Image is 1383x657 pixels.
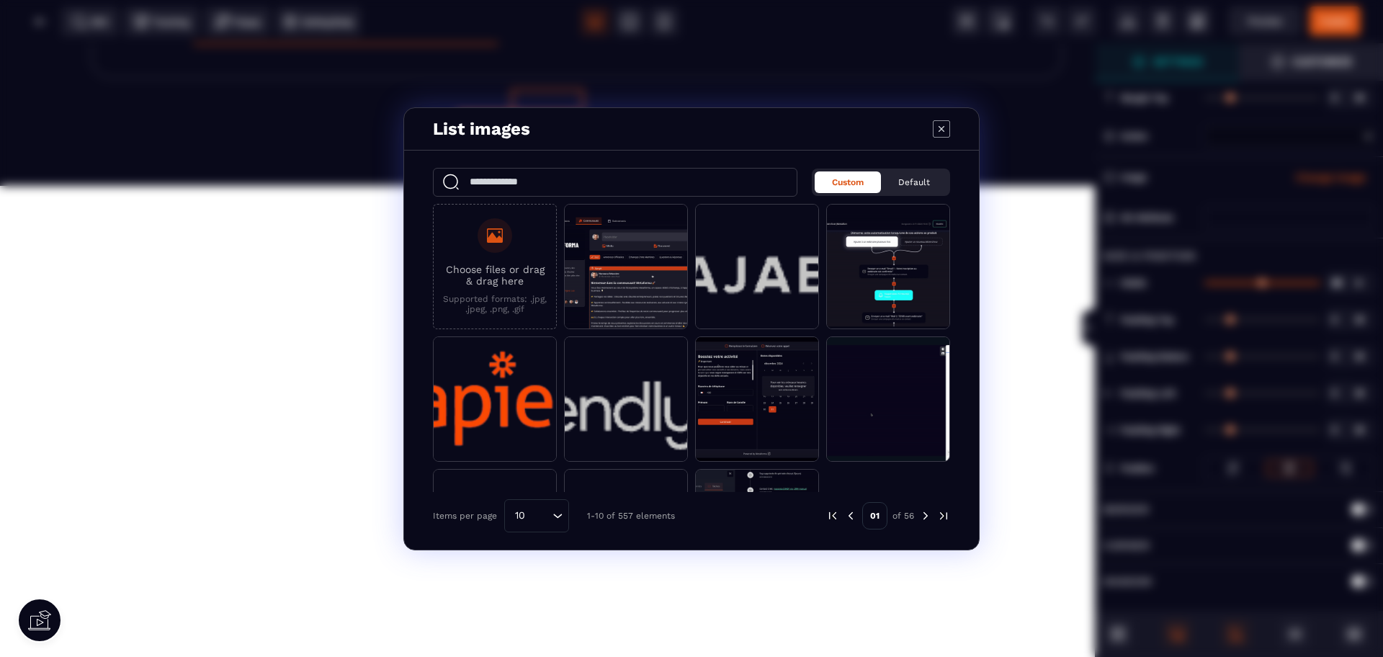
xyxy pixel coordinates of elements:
[898,177,930,187] span: Default
[504,499,569,532] div: Search for option
[441,294,549,314] p: Supported formats: .jpg, .jpeg, .png, .gif
[530,508,549,524] input: Search for option
[919,509,932,522] img: next
[826,509,839,522] img: prev
[587,511,675,521] p: 1-10 of 557 elements
[937,509,950,522] img: next
[862,502,887,529] p: 01
[433,511,497,521] p: Items per page
[844,509,857,522] img: prev
[441,264,549,287] p: Choose files or drag & drag here
[832,177,864,187] span: Custom
[892,510,914,522] p: of 56
[511,46,583,118] img: svg+xml;base64,PHN2ZyB4bWxucz0iaHR0cDovL3d3dy53My5vcmcvMjAwMC9zdmciIHdpZHRoPSIxMDAiIHZpZXdCb3g9Ij...
[510,508,530,524] span: 10
[433,119,530,139] h4: List images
